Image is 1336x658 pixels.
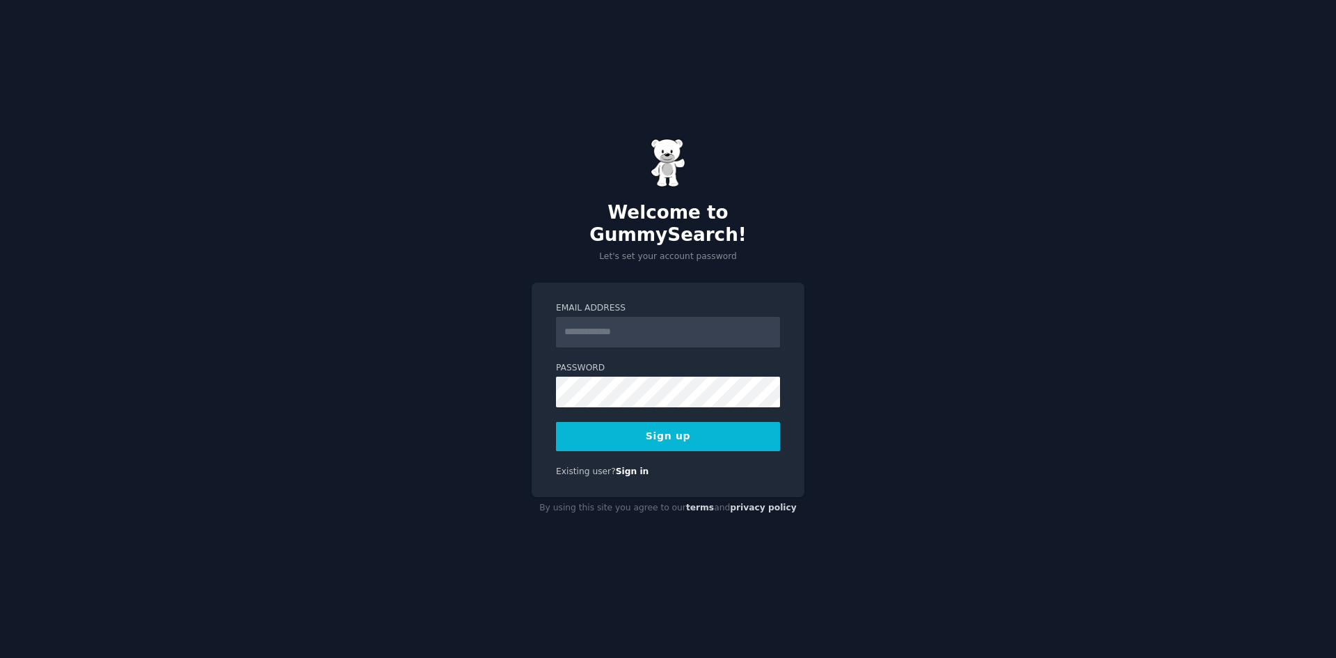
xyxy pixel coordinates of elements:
a: privacy policy [730,503,797,512]
img: Gummy Bear [651,139,685,187]
p: Let's set your account password [532,251,804,263]
label: Email Address [556,302,780,315]
button: Sign up [556,422,780,451]
label: Password [556,362,780,375]
span: Existing user? [556,467,616,476]
div: By using this site you agree to our and [532,497,804,519]
a: Sign in [616,467,649,476]
h2: Welcome to GummySearch! [532,202,804,246]
a: terms [686,503,714,512]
